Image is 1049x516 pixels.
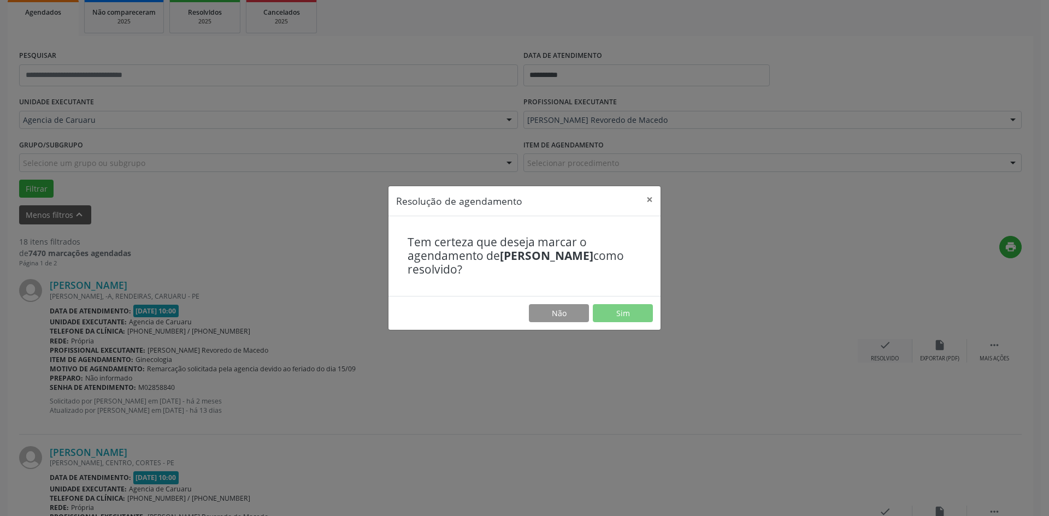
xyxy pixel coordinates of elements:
button: Sim [593,304,653,323]
button: Close [639,186,661,213]
b: [PERSON_NAME] [500,248,593,263]
h5: Resolução de agendamento [396,194,522,208]
button: Não [529,304,589,323]
h4: Tem certeza que deseja marcar o agendamento de como resolvido? [408,235,641,277]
